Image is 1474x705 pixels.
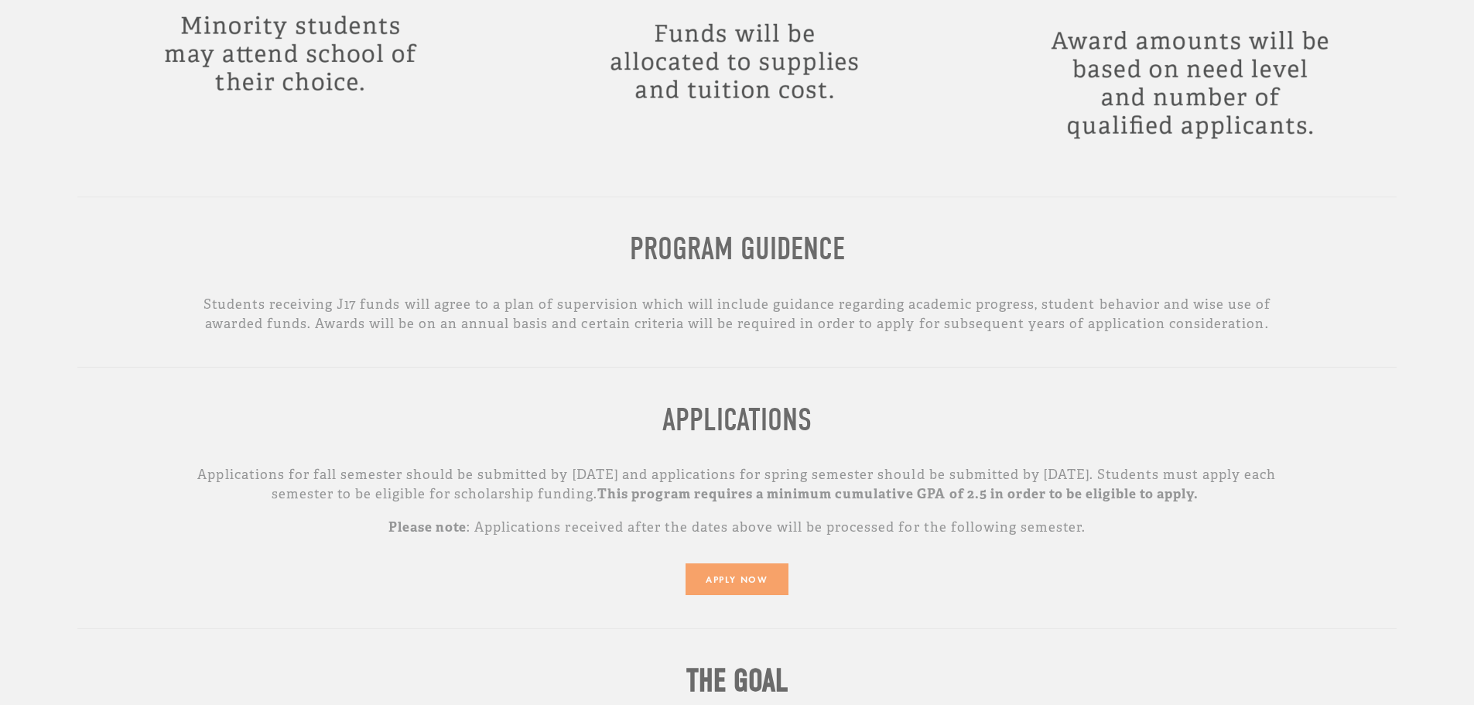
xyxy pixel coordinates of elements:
p: Students receiving J17 funds will agree to a plan of supervision which will include guidance rega... [190,295,1284,334]
a: APPLY NOW [686,563,788,595]
strong: Please note [388,518,467,536]
strong: THE GOAL [686,662,788,699]
p: Applications for fall semester should be submitted by [DATE] and applications for spring semester... [190,465,1284,505]
h2: PROGRAM GUIDENCE [77,230,1397,268]
p: : Applications received after the dates above will be processed for the following semester. [190,518,1284,538]
h2: APPLICATIONS [77,401,1397,439]
strong: This program requires a minimum cumulative GPA of 2.5 in order to be eligible to apply. [597,485,1199,502]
